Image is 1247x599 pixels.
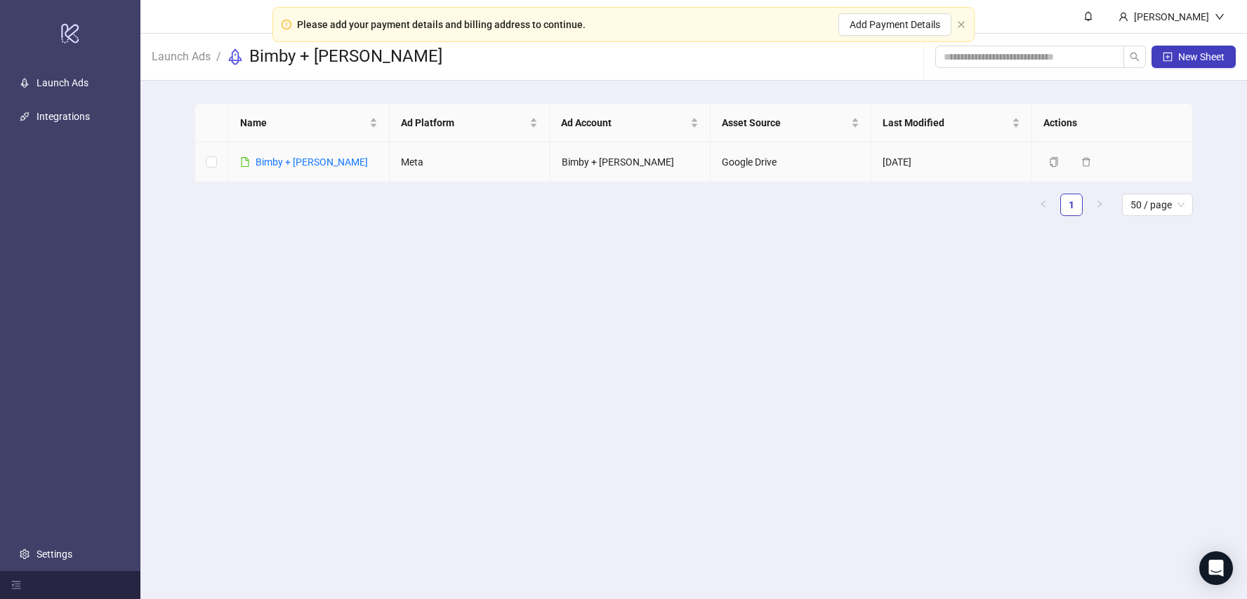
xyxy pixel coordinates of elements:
[711,104,871,142] th: Asset Source
[1130,194,1185,215] span: 50 / page
[1122,194,1193,216] div: Page Size
[1049,157,1059,167] span: copy
[722,115,848,130] span: Asset Source
[1060,194,1083,216] li: 1
[550,104,711,142] th: Ad Account
[550,142,711,182] td: Bimby + [PERSON_NAME]
[149,48,213,63] a: Launch Ads
[229,104,390,142] th: Name
[1199,551,1233,585] div: Open Intercom Messenger
[1119,12,1128,22] span: user
[838,13,951,36] button: Add Payment Details
[1130,52,1140,62] span: search
[390,142,550,182] td: Meta
[1088,194,1111,216] button: right
[240,115,367,130] span: Name
[1088,194,1111,216] li: Next Page
[561,115,687,130] span: Ad Account
[37,77,88,88] a: Launch Ads
[256,156,368,168] a: Bimby + [PERSON_NAME]
[883,115,1009,130] span: Last Modified
[37,111,90,122] a: Integrations
[711,142,871,182] td: Google Drive
[297,17,586,32] div: Please add your payment details and billing address to continue.
[1178,51,1225,62] span: New Sheet
[1032,194,1055,216] li: Previous Page
[1095,200,1104,208] span: right
[1083,11,1093,21] span: bell
[1215,12,1225,22] span: down
[1032,194,1055,216] button: left
[871,104,1032,142] th: Last Modified
[282,20,291,29] span: exclamation-circle
[1163,52,1173,62] span: plus-square
[957,20,965,29] button: close
[1032,104,1193,142] th: Actions
[1081,157,1091,167] span: delete
[871,142,1032,182] td: [DATE]
[216,46,221,68] li: /
[1039,200,1048,208] span: left
[1061,194,1082,215] a: 1
[240,157,250,167] span: file
[227,48,244,65] span: rocket
[390,104,550,142] th: Ad Platform
[1152,46,1236,68] button: New Sheet
[1128,9,1215,25] div: [PERSON_NAME]
[850,19,940,30] span: Add Payment Details
[401,115,527,130] span: Ad Platform
[37,548,72,560] a: Settings
[11,580,21,590] span: menu-fold
[249,46,442,68] h3: Bimby + [PERSON_NAME]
